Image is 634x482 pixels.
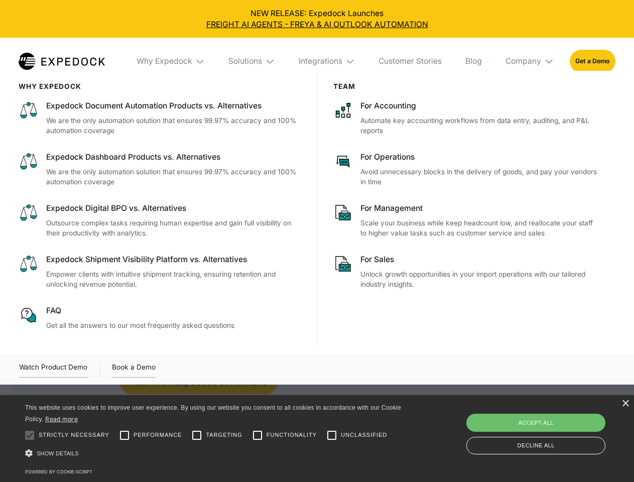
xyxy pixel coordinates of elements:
a: Expedock Shipment Visibility Platform vs. AlternativesEmpower clients with intuitive shipment tra... [19,254,301,290]
div: Why Expedock [129,38,213,85]
a: Powered by cookie-script [25,469,92,474]
div: For Operations [360,152,599,163]
span: This website uses cookies to improve user experience. By using our website you consent to all coo... [25,404,401,423]
a: For OperationsAvoid unnecessary blocks in the delivery of goods, and pay your vendors in time [333,152,600,187]
span: Performance [134,431,182,439]
a: Expedock Document Automation Products vs. AlternativesWe are the only automation solution that en... [19,100,301,136]
span: Unclassified [341,431,387,439]
div: For Accounting [360,100,599,111]
span: Strictly necessary [39,431,109,439]
p: Empower clients with intuitive shipment tracking, ensuring retention and unlocking revenue potent... [46,269,301,290]
div: Why Expedock [137,56,192,66]
div: Expedock Document Automation Products vs. Alternatives [46,100,301,111]
div: Solutions [228,56,262,66]
a: For AccountingAutomate key accounting workflows from data entry, auditing, and P&L reports [333,100,600,136]
div: NEW RELEASE: Expedock Launches [8,8,626,30]
a: Read more [45,415,78,423]
a: Expedock Dashboard Products vs. AlternativesWe are the only automation solution that ensures 99.9... [19,152,301,187]
div: WHy Expedock [19,82,301,90]
p: We are the only automation solution that ensures 99.97% accuracy and 100% automation coverage [46,115,301,136]
a: For ManagementScale your business while keep headcount low, and reallocate your staff to higher v... [333,203,600,238]
div: Company [497,38,562,85]
p: Avoid unnecessary blocks in the delivery of goods, and pay your vendors in time [360,167,599,187]
div: Team [333,82,600,90]
div: Company [505,56,541,66]
p: Get all the answers to our most frequently asked questions [46,320,301,331]
a: open lightbox [19,361,87,378]
div: Integrations [291,38,363,85]
span: Show details [37,450,79,456]
p: Scale your business while keep headcount low, and reallocate your staff to higher value tasks suc... [360,218,599,238]
a: Blog [457,38,489,85]
div: Watch Product Demo [19,361,87,378]
div: Integrations [299,56,342,66]
a: Get a Demo [570,50,615,72]
a: For SalesUnlock growth opportunities in your import operations with our tailored industry insights. [333,254,600,290]
div: Solutions [221,38,283,85]
p: We are the only automation solution that ensures 99.97% accuracy and 100% automation coverage [46,167,301,187]
iframe: Chat Widget [467,374,634,482]
div: For Management [360,203,599,214]
span: Targeting [206,431,242,439]
div: Expedock Digital BPO vs. Alternatives [46,203,301,214]
p: Unlock growth opportunities in your import operations with our tailored industry insights. [360,269,599,290]
p: Automate key accounting workflows from data entry, auditing, and P&L reports [360,115,599,136]
div: Expedock Dashboard Products vs. Alternatives [46,152,301,163]
div: Show details [25,447,405,460]
span: Functionality [267,431,317,439]
div: Expedock Shipment Visibility Platform vs. Alternatives [46,254,301,265]
p: Outsource complex tasks requiring human expertise and gain full visibility on their productivity ... [46,218,301,238]
a: Expedock Digital BPO vs. AlternativesOutsource complex tasks requiring human expertise and gain f... [19,203,301,238]
a: Book a Demo [112,361,156,378]
div: For Sales [360,254,599,265]
a: Customer Stories [370,38,449,85]
div: FAQ [46,305,301,316]
a: FREIGHT AI AGENTS - FREYA & AI OUTLOOK AUTOMATION [8,19,626,30]
a: FAQGet all the answers to our most frequently asked questions [19,305,301,330]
